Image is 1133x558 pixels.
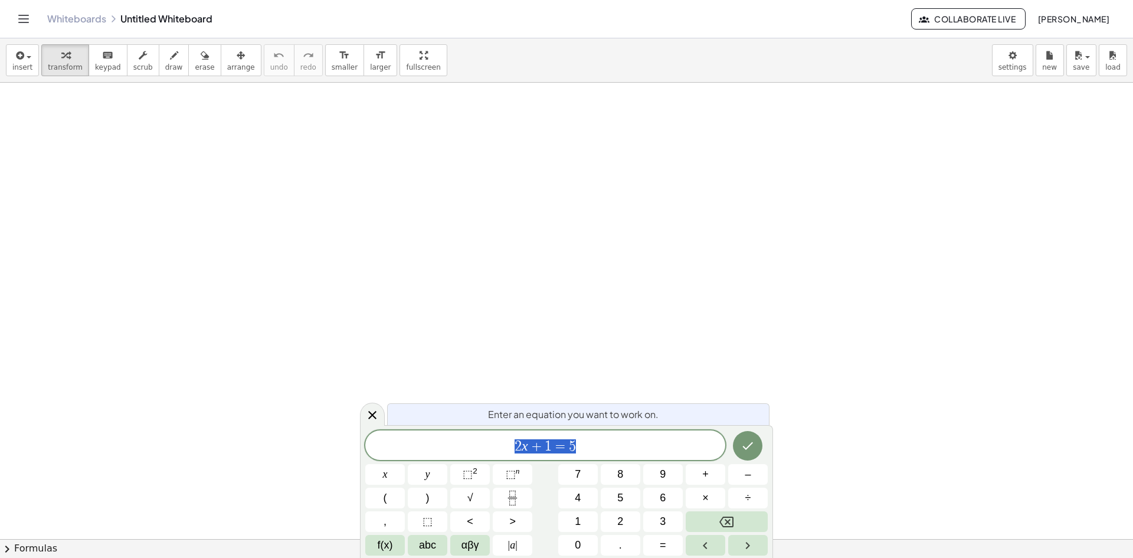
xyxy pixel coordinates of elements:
[1073,63,1089,71] span: save
[159,44,189,76] button: draw
[370,63,391,71] span: larger
[660,490,666,506] span: 6
[41,44,89,76] button: transform
[378,537,393,553] span: f(x)
[911,8,1026,30] button: Collaborate Live
[1028,8,1119,30] button: [PERSON_NAME]
[473,466,477,475] sup: 2
[686,511,768,532] button: Backspace
[686,535,725,556] button: Left arrow
[601,535,640,556] button: .
[1036,44,1064,76] button: new
[558,511,598,532] button: 1
[660,514,666,530] span: 3
[575,537,581,553] span: 0
[508,539,510,551] span: |
[992,44,1033,76] button: settings
[408,535,447,556] button: Alphabet
[264,44,294,76] button: undoundo
[12,63,32,71] span: insert
[493,511,532,532] button: Greater than
[601,464,640,485] button: 8
[303,48,314,63] i: redo
[227,63,255,71] span: arrange
[506,468,516,480] span: ⬚
[643,535,683,556] button: Equals
[325,44,364,76] button: format_sizesmaller
[450,511,490,532] button: Less than
[493,488,532,508] button: Fraction
[408,464,447,485] button: y
[515,439,522,453] span: 2
[998,63,1027,71] span: settings
[558,488,598,508] button: 4
[575,514,581,530] span: 1
[300,63,316,71] span: redo
[1105,63,1121,71] span: load
[728,488,768,508] button: Divide
[450,488,490,508] button: Square root
[406,63,440,71] span: fullscreen
[408,511,447,532] button: Placeholder
[1037,14,1109,24] span: [PERSON_NAME]
[365,488,405,508] button: (
[450,535,490,556] button: Greek alphabet
[509,514,516,530] span: >
[733,431,762,461] button: Done
[660,537,666,553] span: =
[528,439,545,453] span: +
[921,14,1016,24] span: Collaborate Live
[575,490,581,506] span: 4
[575,466,581,482] span: 7
[339,48,350,63] i: format_size
[426,490,430,506] span: )
[617,514,623,530] span: 2
[423,514,433,530] span: ⬚
[545,439,552,453] span: 1
[89,44,127,76] button: keyboardkeypad
[515,539,518,551] span: |
[660,466,666,482] span: 9
[702,466,709,482] span: +
[332,63,358,71] span: smaller
[702,490,709,506] span: ×
[188,44,221,76] button: erase
[47,13,106,25] a: Whiteboards
[728,535,768,556] button: Right arrow
[273,48,284,63] i: undo
[127,44,159,76] button: scrub
[508,537,518,553] span: a
[686,464,725,485] button: Plus
[400,44,447,76] button: fullscreen
[294,44,323,76] button: redoredo
[493,535,532,556] button: Absolute value
[1066,44,1096,76] button: save
[450,464,490,485] button: Squared
[463,468,473,480] span: ⬚
[617,466,623,482] span: 8
[425,466,430,482] span: y
[6,44,39,76] button: insert
[728,464,768,485] button: Minus
[270,63,288,71] span: undo
[221,44,261,76] button: arrange
[467,514,473,530] span: <
[375,48,386,63] i: format_size
[552,439,569,453] span: =
[601,511,640,532] button: 2
[558,535,598,556] button: 0
[745,490,751,506] span: ÷
[419,537,436,553] span: abc
[384,514,387,530] span: ,
[95,63,121,71] span: keypad
[384,490,387,506] span: (
[619,537,622,553] span: .
[1042,63,1057,71] span: new
[195,63,214,71] span: erase
[745,466,751,482] span: –
[102,48,113,63] i: keyboard
[643,488,683,508] button: 6
[488,407,659,422] span: Enter an equation you want to work on.
[408,488,447,508] button: )
[14,9,33,28] button: Toggle navigation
